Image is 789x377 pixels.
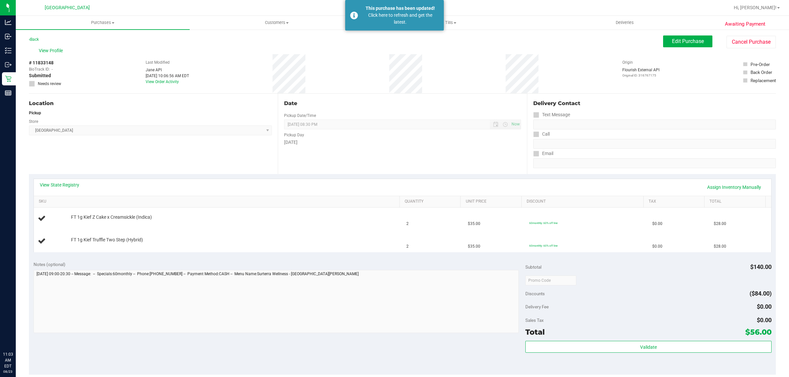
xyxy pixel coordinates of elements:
[533,139,776,149] input: Format: (999) 999-9999
[29,100,272,107] div: Location
[622,67,659,78] div: Flourish External API
[525,288,545,299] span: Discounts
[146,59,170,65] label: Last Modified
[714,243,726,250] span: $28.00
[652,243,662,250] span: $0.00
[466,199,519,204] a: Unit Price
[3,351,13,369] p: 11:03 AM EDT
[750,263,772,270] span: $140.00
[525,304,549,309] span: Delivery Fee
[362,12,439,26] div: Click here to refresh and get the latest.
[16,16,190,30] a: Purchases
[525,276,576,285] input: Promo Code
[525,264,541,270] span: Subtotal
[607,20,643,26] span: Deliveries
[5,47,12,54] inline-svg: Inventory
[468,221,480,227] span: $35.00
[34,262,65,267] span: Notes (optional)
[29,111,41,115] strong: Pickup
[533,149,553,158] label: Email
[527,199,641,204] a: Discount
[751,77,776,84] div: Replacement
[529,221,558,225] span: 60monthly: 60% off line
[750,290,772,297] span: ($84.00)
[146,79,179,84] a: View Order Activity
[533,100,776,107] div: Delivery Contact
[5,19,12,26] inline-svg: Analytics
[703,182,765,193] a: Assign Inventory Manually
[727,36,776,48] button: Cancel Purchase
[362,5,439,12] div: This purchase has been updated!
[406,243,409,250] span: 2
[190,16,364,30] a: Customers
[5,76,12,82] inline-svg: Retail
[725,20,765,28] span: Awaiting Payment
[29,37,39,42] a: Back
[40,182,79,188] a: View State Registry
[38,81,61,87] span: Needs review
[640,344,657,350] span: Validate
[533,120,776,129] input: Format: (999) 999-9999
[649,199,702,204] a: Tax
[734,5,777,10] span: Hi, [PERSON_NAME]!
[757,317,772,323] span: $0.00
[406,221,409,227] span: 2
[405,199,458,204] a: Quantity
[757,303,772,310] span: $0.00
[284,100,521,107] div: Date
[29,66,50,72] span: BioTrack ID:
[5,61,12,68] inline-svg: Outbound
[709,199,763,204] a: Total
[533,129,550,139] label: Call
[39,47,65,54] span: View Profile
[364,16,538,30] a: Tills
[533,110,570,120] label: Text Message
[52,66,53,72] span: -
[714,221,726,227] span: $28.00
[39,199,397,204] a: SKU
[529,244,558,247] span: 60monthly: 60% off line
[525,341,771,353] button: Validate
[284,139,521,146] div: [DATE]
[284,113,316,119] label: Pickup Date/Time
[71,214,152,220] span: FT 1g Kief Z Cake x Creamsickle (Indica)
[7,324,26,344] iframe: Resource center
[146,67,189,73] div: Jane API
[745,327,772,337] span: $56.00
[29,72,51,79] span: Submitted
[751,61,770,68] div: Pre-Order
[29,59,54,66] span: # 11833148
[29,119,38,124] label: Store
[5,90,12,96] inline-svg: Reports
[652,221,662,227] span: $0.00
[525,318,544,323] span: Sales Tax
[284,132,304,138] label: Pickup Day
[622,73,659,78] p: Original ID: 316767175
[45,5,90,11] span: [GEOGRAPHIC_DATA]
[3,369,13,374] p: 08/23
[71,237,143,243] span: FT 1g Kief Truffle Two Step (Hybrid)
[751,69,772,76] div: Back Order
[146,73,189,79] div: [DATE] 10:06:56 AM EDT
[622,59,633,65] label: Origin
[364,20,537,26] span: Tills
[5,33,12,40] inline-svg: Inbound
[672,38,704,44] span: Edit Purchase
[538,16,712,30] a: Deliveries
[190,20,363,26] span: Customers
[663,35,712,47] button: Edit Purchase
[16,20,190,26] span: Purchases
[525,327,545,337] span: Total
[468,243,480,250] span: $35.00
